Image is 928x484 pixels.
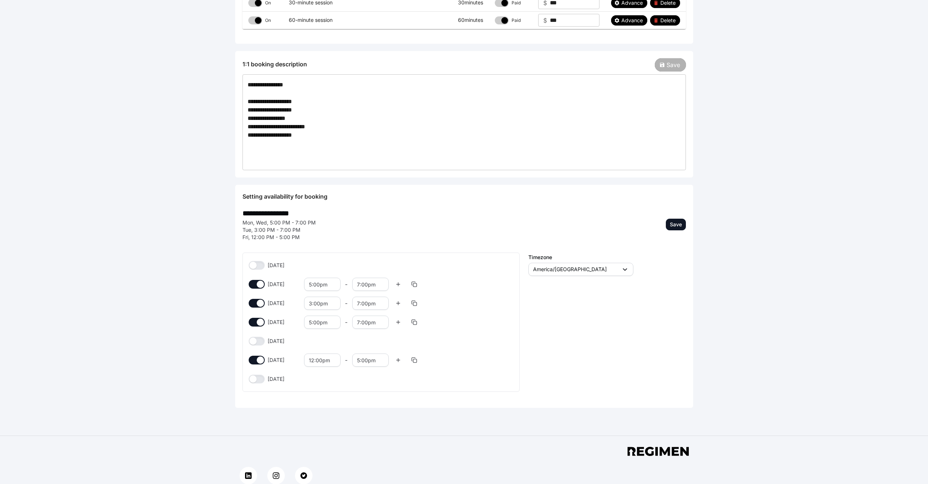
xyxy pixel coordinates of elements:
img: linkedin button [245,472,252,479]
div: 1:1 booking description [242,60,307,69]
button: [DATE] [249,261,265,270]
td: 60-minute session [283,12,452,29]
span: [DATE] [268,356,300,364]
td: 60 minutes [452,12,489,29]
div: 7:00pm [357,281,376,288]
div: Setting availability for booking [242,192,686,201]
div: 5:00pm [309,281,327,288]
span: Advance [621,17,643,24]
button: Advance [611,15,647,26]
div: 3:00pm [309,300,328,307]
div: 5:00pm [309,319,327,326]
div: 7:00pm [357,319,376,326]
span: - [345,318,348,327]
p: America/[GEOGRAPHIC_DATA] [533,266,607,273]
span: Delete [660,17,676,24]
span: [DATE] [268,337,300,345]
div: 12:00pm [309,357,330,364]
input: Default schedule [242,208,303,218]
span: [DATE] [268,281,300,288]
span: Tue, 3:00 PM - 7:00 PM [242,227,300,233]
div: Paid [512,17,521,23]
span: Mon, Wed, 5:00 PM - 7:00 PM [242,219,316,226]
button: Delete [650,15,680,26]
button: [DATE] [249,299,265,308]
span: [DATE] [268,375,300,383]
img: twitter button [300,472,307,479]
input: Timezone Select [608,265,610,274]
button: [DATE] [249,337,265,346]
button: [DATE] [249,280,265,289]
p: $ [543,16,547,25]
div: 7:00pm [357,300,376,307]
button: [DATE] [249,375,265,383]
span: - [345,299,348,308]
div: On [265,17,271,23]
span: - [345,280,348,289]
button: Save [655,58,686,71]
img: app footer logo [628,447,689,456]
button: [DATE] [249,318,265,327]
span: [DATE] [268,262,300,269]
span: [DATE] [268,319,300,326]
label: Timezone [528,255,552,260]
span: Save [667,60,680,69]
span: - [345,356,348,364]
img: instagram button [273,472,279,479]
span: [DATE] [268,300,300,307]
button: [DATE] [249,356,265,364]
span: Fri, 12:00 PM - 5:00 PM [242,234,300,240]
div: 5:00pm [357,357,376,364]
